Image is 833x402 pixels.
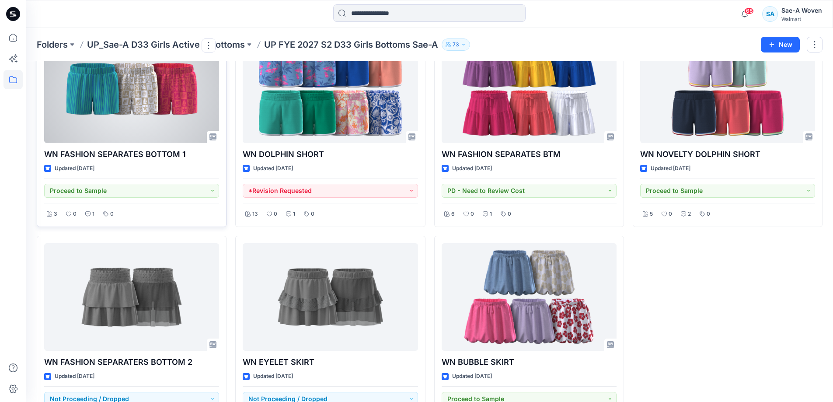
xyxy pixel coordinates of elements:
p: 1 [92,210,94,219]
p: 0 [669,210,672,219]
a: WN FASHION SEPARATERS BOTTOM 2 [44,243,219,351]
p: WN NOVELTY DOLPHIN SHORT [640,148,815,161]
p: Updated [DATE] [452,372,492,381]
p: 1 [293,210,295,219]
p: 0 [73,210,77,219]
a: WN NOVELTY DOLPHIN SHORT [640,35,815,143]
button: 73 [442,38,470,51]
a: WN EYELET SKIRT [243,243,418,351]
p: Updated [DATE] [55,372,94,381]
p: 0 [110,210,114,219]
p: Updated [DATE] [253,164,293,173]
p: WN FASHION SEPARATES BTM [442,148,617,161]
p: 0 [311,210,314,219]
p: 73 [453,40,459,49]
p: WN FASHION SEPARATERS BOTTOM 2 [44,356,219,368]
p: UP FYE 2027 S2 D33 Girls Bottoms Sae-A [264,38,438,51]
p: Updated [DATE] [55,164,94,173]
p: 0 [471,210,474,219]
a: Folders [37,38,68,51]
div: SA [762,6,778,22]
p: 6 [451,210,455,219]
p: WN FASHION SEPARATES BOTTOM 1 [44,148,219,161]
p: 0 [508,210,511,219]
a: WN FASHION SEPARATES BTM [442,35,617,143]
p: 0 [707,210,710,219]
p: Updated [DATE] [452,164,492,173]
div: Walmart [781,16,822,22]
p: WN DOLPHIN SHORT [243,148,418,161]
a: WN FASHION SEPARATES BOTTOM 1 [44,35,219,143]
p: 13 [252,210,258,219]
p: 5 [650,210,653,219]
button: New [761,37,800,52]
span: 68 [744,7,754,14]
p: WN BUBBLE SKIRT [442,356,617,368]
p: 0 [274,210,277,219]
p: 2 [688,210,691,219]
p: WN EYELET SKIRT [243,356,418,368]
p: 3 [54,210,57,219]
p: Updated [DATE] [253,372,293,381]
p: Updated [DATE] [651,164,690,173]
a: WN BUBBLE SKIRT [442,243,617,351]
p: 1 [490,210,492,219]
a: WN DOLPHIN SHORT [243,35,418,143]
a: UP_Sae-A D33 Girls Active & Bottoms [87,38,245,51]
div: Sae-A Woven [781,5,822,16]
